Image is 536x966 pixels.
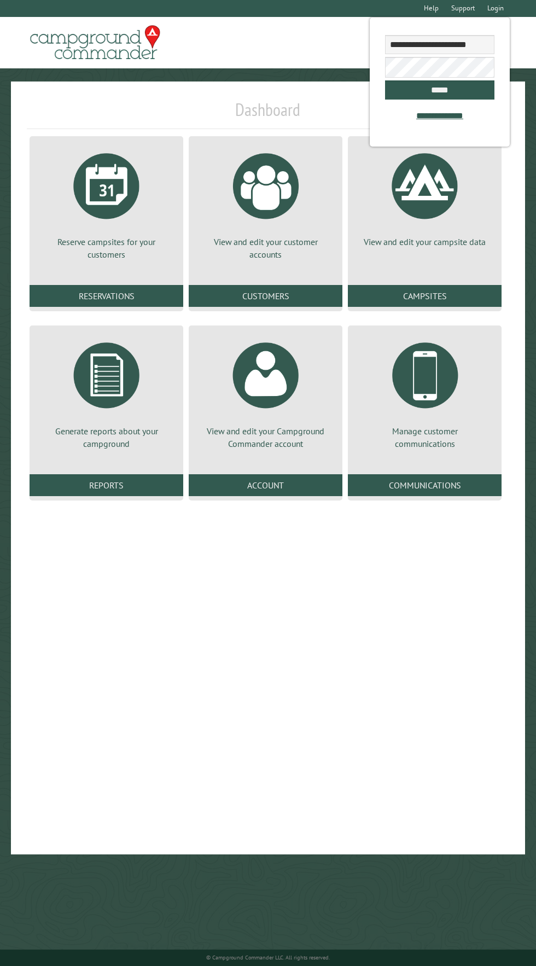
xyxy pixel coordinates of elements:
small: © Campground Commander LLC. All rights reserved. [206,954,330,961]
a: Generate reports about your campground [43,334,170,450]
a: View and edit your customer accounts [202,145,329,260]
a: Reserve campsites for your customers [43,145,170,260]
a: Account [189,474,342,496]
a: Campsites [348,285,502,307]
p: Manage customer communications [361,425,488,450]
p: Generate reports about your campground [43,425,170,450]
a: Communications [348,474,502,496]
a: Manage customer communications [361,334,488,450]
a: Reservations [30,285,183,307]
a: Customers [189,285,342,307]
a: View and edit your Campground Commander account [202,334,329,450]
p: Reserve campsites for your customers [43,236,170,260]
a: View and edit your campsite data [361,145,488,248]
p: View and edit your customer accounts [202,236,329,260]
p: View and edit your campsite data [361,236,488,248]
p: View and edit your Campground Commander account [202,425,329,450]
a: Reports [30,474,183,496]
h1: Dashboard [27,99,509,129]
img: Campground Commander [27,21,164,64]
